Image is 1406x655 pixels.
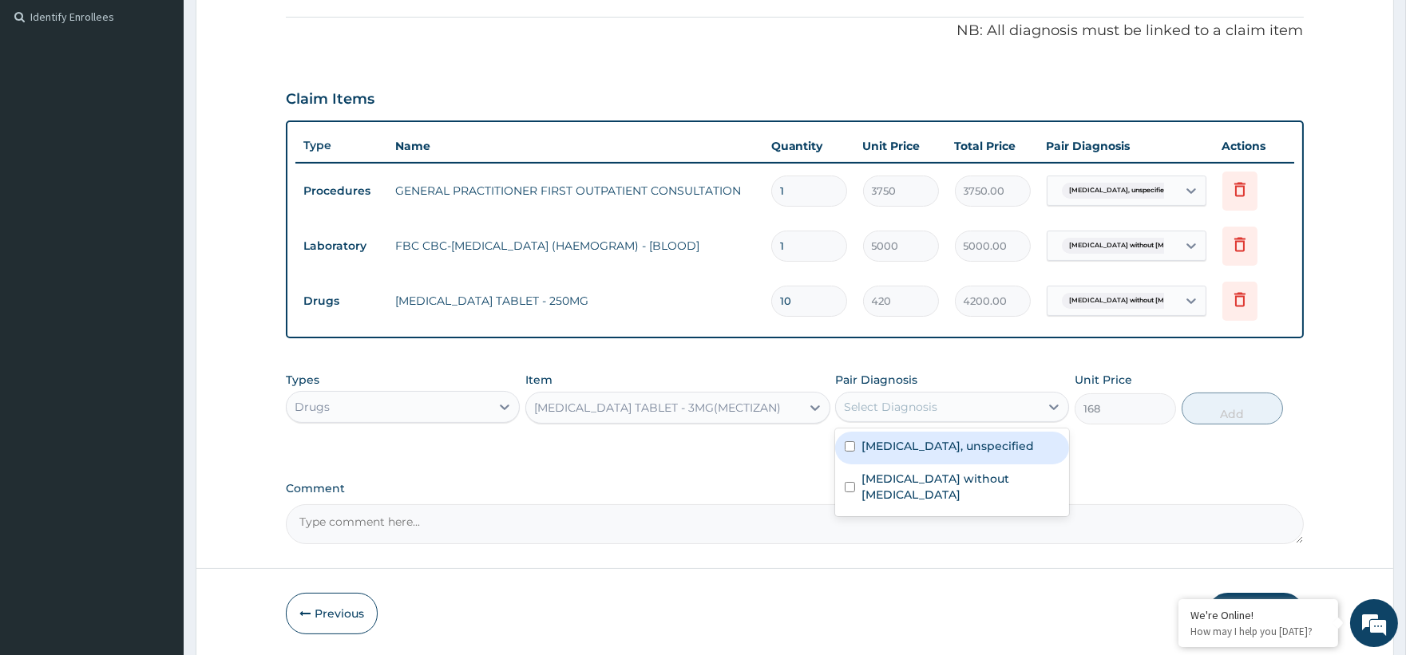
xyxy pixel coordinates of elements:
div: We're Online! [1190,608,1326,622]
label: [MEDICAL_DATA] without [MEDICAL_DATA] [861,471,1059,503]
span: [MEDICAL_DATA] without [MEDICAL_DATA] [1062,238,1223,254]
td: Laboratory [295,231,387,261]
label: [MEDICAL_DATA], unspecified [861,438,1034,454]
th: Name [387,130,762,162]
textarea: Type your message and hit 'Enter' [8,436,304,491]
label: Item [525,372,552,388]
th: Quantity [763,130,855,162]
button: Previous [286,593,378,634]
td: GENERAL PRACTITIONER FIRST OUTPATIENT CONSULTATION [387,175,762,207]
p: How may I help you today? [1190,625,1326,638]
td: FBC CBC-[MEDICAL_DATA] (HAEMOGRAM) - [BLOOD] [387,230,762,262]
div: Chat with us now [83,89,268,110]
p: NB: All diagnosis must be linked to a claim item [286,21,1303,41]
label: Comment [286,482,1303,495]
span: [MEDICAL_DATA], unspecified [1062,183,1178,199]
div: Select Diagnosis [844,399,937,415]
th: Actions [1214,130,1294,162]
h3: Claim Items [286,91,374,109]
div: Drugs [295,399,330,415]
img: d_794563401_company_1708531726252_794563401 [30,80,65,120]
td: Drugs [295,286,387,316]
th: Total Price [947,130,1039,162]
label: Pair Diagnosis [835,372,917,388]
span: [MEDICAL_DATA] without [MEDICAL_DATA] [1062,293,1223,309]
label: Types [286,373,319,387]
div: Minimize live chat window [262,8,300,46]
span: We're online! [93,201,220,362]
button: Add [1182,393,1283,424]
th: Pair Diagnosis [1039,130,1214,162]
th: Type [295,131,387,160]
td: [MEDICAL_DATA] TABLET - 250MG [387,285,762,317]
button: Submit [1208,593,1304,634]
td: Procedures [295,176,387,206]
div: [MEDICAL_DATA] TABLET - 3MG(MECTIZAN) [534,400,781,416]
label: Unit Price [1075,372,1132,388]
th: Unit Price [855,130,947,162]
